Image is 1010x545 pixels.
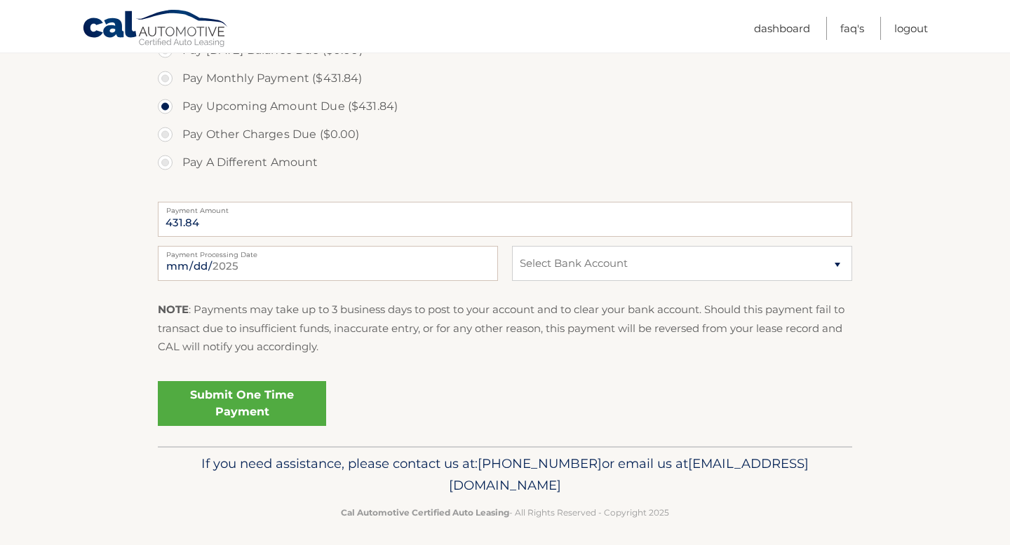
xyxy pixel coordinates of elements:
[82,9,229,50] a: Cal Automotive
[158,202,852,237] input: Payment Amount
[341,507,509,518] strong: Cal Automotive Certified Auto Leasing
[158,246,498,281] input: Payment Date
[158,149,852,177] label: Pay A Different Amount
[158,381,326,426] a: Submit One Time Payment
[158,202,852,213] label: Payment Amount
[167,505,843,520] p: - All Rights Reserved - Copyright 2025
[754,17,810,40] a: Dashboard
[158,64,852,92] label: Pay Monthly Payment ($431.84)
[158,246,498,257] label: Payment Processing Date
[840,17,864,40] a: FAQ's
[158,303,189,316] strong: NOTE
[158,120,852,149] label: Pay Other Charges Due ($0.00)
[167,453,843,497] p: If you need assistance, please contact us at: or email us at
[478,455,602,471] span: [PHONE_NUMBER]
[894,17,928,40] a: Logout
[158,92,852,120] label: Pay Upcoming Amount Due ($431.84)
[158,301,852,356] p: : Payments may take up to 3 business days to post to your account and to clear your bank account....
